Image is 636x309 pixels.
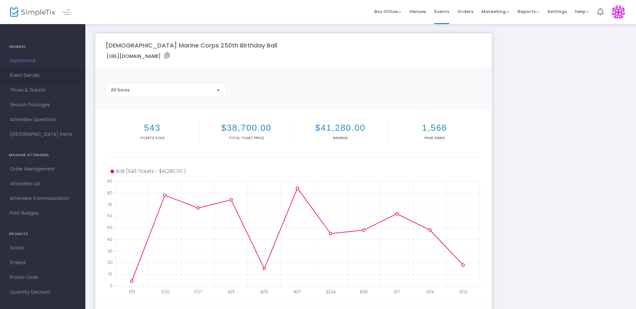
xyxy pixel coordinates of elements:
text: 9/14 [426,289,434,295]
span: Attendee Communication [10,194,75,203]
span: Attendee Questions [10,115,75,124]
h4: MANAGE ATTENDEES [9,148,76,162]
span: Venues [409,3,426,20]
span: Events [434,3,449,20]
span: Attendee List [10,180,75,188]
span: Dashboard [10,57,75,65]
p: Page Views [389,135,480,140]
h4: PROMOTE [9,227,76,241]
span: All times [111,87,130,93]
text: 40 [107,236,112,242]
span: Box Office [374,8,401,15]
h2: $41,280.00 [295,123,386,133]
text: 80 [107,190,112,195]
text: 8/3 [228,289,235,295]
text: 8/31 [360,289,368,295]
p: Total Ticket Price [201,135,292,140]
span: Reports [518,8,539,15]
span: Print Badges [10,209,75,218]
p: Revenue [295,135,386,140]
span: Event Details [10,71,75,80]
text: 8/10 [260,289,268,295]
h4: GENERAL [9,40,76,54]
text: 9/21 [459,289,467,295]
span: Orders [457,3,473,20]
span: Season Packages [10,101,75,109]
text: 10 [108,271,112,277]
text: 9/7 [394,289,400,295]
h2: $38,700.00 [201,123,292,133]
text: 7/13 [128,289,135,295]
span: Promo Code [10,273,75,282]
text: 70 [107,201,112,207]
text: 20 [107,260,113,265]
span: Settings [547,3,567,20]
text: 90 [107,178,112,184]
span: Order Management [10,165,75,174]
span: Social [10,244,75,252]
text: 50 [107,225,112,230]
span: Help [575,8,589,15]
span: [GEOGRAPHIC_DATA] Items [10,130,75,139]
text: 8/24 [326,289,336,295]
text: 7/27 [194,289,202,295]
span: Quantity Discount [10,288,75,297]
label: [URL][DOMAIN_NAME] [106,52,170,60]
span: Times & Tickets [10,86,75,95]
text: 7/20 [161,289,170,295]
p: Tickets sold [107,135,198,140]
span: Embed [10,259,75,267]
h2: 543 [107,123,198,133]
span: Marketing [481,8,509,15]
text: 0 [110,283,112,289]
text: 8/17 [294,289,301,295]
h2: 1,566 [389,123,480,133]
text: 60 [107,213,112,219]
m-panel-title: [DEMOGRAPHIC_DATA] Marine Corps 250th Birthday Ball [105,41,277,50]
text: 30 [107,248,112,253]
